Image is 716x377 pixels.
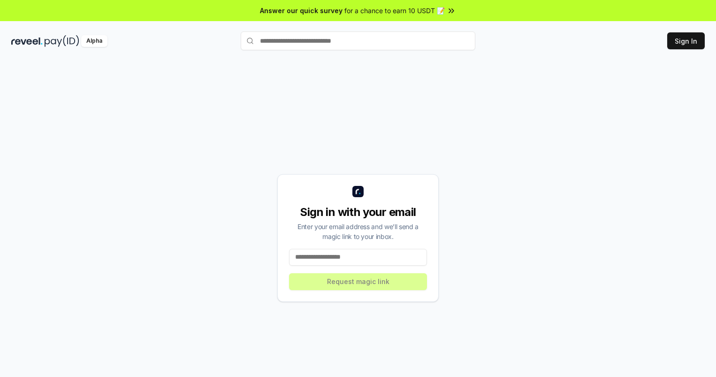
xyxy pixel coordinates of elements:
button: Sign In [667,32,705,49]
img: logo_small [352,186,364,197]
img: reveel_dark [11,35,43,47]
span: Answer our quick survey [260,6,343,15]
div: Alpha [81,35,107,47]
div: Enter your email address and we’ll send a magic link to your inbox. [289,222,427,241]
span: for a chance to earn 10 USDT 📝 [344,6,445,15]
img: pay_id [45,35,79,47]
div: Sign in with your email [289,205,427,220]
